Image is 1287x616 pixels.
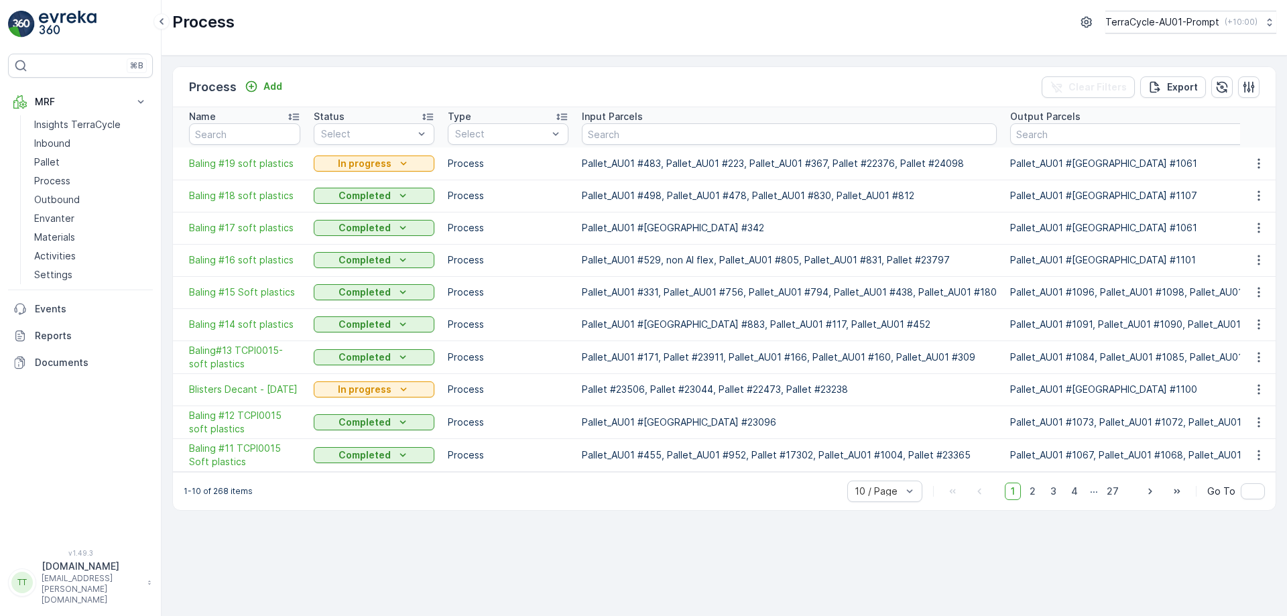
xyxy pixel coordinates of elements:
p: Completed [339,448,391,462]
a: Baling #15 Soft plastics [189,286,300,299]
span: 27 [1101,483,1125,500]
p: Type [448,110,471,123]
span: Go To [1207,485,1235,498]
td: Pallet_AU01 #[GEOGRAPHIC_DATA] #1061 [1003,212,1281,244]
a: Activities [29,247,153,265]
p: Completed [339,318,391,331]
p: Pallet [34,156,60,169]
td: Process [441,212,575,244]
td: Process [441,373,575,406]
a: Baling #18 soft plastics [189,189,300,202]
p: Activities [34,249,76,263]
p: TerraCycle-AU01-Prompt [1105,15,1219,29]
button: Clear Filters [1042,76,1135,98]
p: Select [455,127,548,141]
td: Process [441,147,575,180]
td: Process [441,308,575,341]
td: Pallet_AU01 #455, Pallet_AU01 #952, Pallet #17302, Pallet_AU01 #1004, Pallet #23365 [575,438,1003,471]
td: Process [441,406,575,438]
a: Baling #16 soft plastics [189,253,300,267]
td: Process [441,438,575,471]
p: [DOMAIN_NAME] [42,560,141,573]
button: TT[DOMAIN_NAME][EMAIL_ADDRESS][PERSON_NAME][DOMAIN_NAME] [8,560,153,605]
td: Pallet_AU01 #171, Pallet #23911, Pallet_AU01 #166, Pallet_AU01 #160, Pallet_AU01 #309 [575,341,1003,373]
img: logo [8,11,35,38]
td: Pallet_AU01 #[GEOGRAPHIC_DATA] #1100 [1003,373,1281,406]
td: Pallet_AU01 #1091, Pallet_AU01 #1090, Pallet_AU01 #1086 [1003,308,1281,341]
a: Settings [29,265,153,284]
p: Name [189,110,216,123]
a: Baling #11 TCPI0015 Soft plastics [189,442,300,469]
span: Baling #14 soft plastics [189,318,300,331]
a: Process [29,172,153,190]
p: Completed [339,189,391,202]
span: v 1.49.3 [8,549,153,557]
a: Pallet [29,153,153,172]
span: Blisters Decant - [DATE] [189,383,300,396]
a: Baling#13 TCPI0015- soft plastics [189,344,300,371]
a: Baling #19 soft plastics [189,157,300,170]
td: Pallet_AU01 #529, non Al flex, Pallet_AU01 #805, Pallet_AU01 #831, Pallet #23797 [575,244,1003,276]
p: Process [189,78,237,97]
a: Baling #17 soft plastics [189,221,300,235]
a: Blisters Decant - 2.9.25 [189,383,300,396]
a: Reports [8,322,153,349]
td: Pallet_AU01 #1084, Pallet_AU01 #1085, Pallet_AU01 #1086 [1003,341,1281,373]
p: ⌘B [130,60,143,71]
button: Completed [314,188,434,204]
a: Baling #12 TCPI0015 soft plastics [189,409,300,436]
input: Search [1010,123,1274,145]
a: Inbound [29,134,153,153]
p: Outbound [34,193,80,206]
p: Inbound [34,137,70,150]
button: TerraCycle-AU01-Prompt(+10:00) [1105,11,1276,34]
a: Insights TerraCycle [29,115,153,134]
button: Export [1140,76,1206,98]
button: Add [239,78,288,95]
p: Export [1167,80,1198,94]
p: [EMAIL_ADDRESS][PERSON_NAME][DOMAIN_NAME] [42,573,141,605]
p: ... [1090,483,1098,500]
p: Completed [339,286,391,299]
p: MRF [35,95,126,109]
p: Output Parcels [1010,110,1081,123]
td: Pallet_AU01 #[GEOGRAPHIC_DATA] #1101 [1003,244,1281,276]
p: 1-10 of 268 items [184,486,253,497]
a: Outbound [29,190,153,209]
div: TT [11,572,33,593]
p: In progress [338,383,391,396]
button: Completed [314,284,434,300]
td: Pallet_AU01 #498, Pallet_AU01 #478, Pallet_AU01 #830, Pallet_AU01 #812 [575,180,1003,212]
button: Completed [314,349,434,365]
span: 1 [1005,483,1021,500]
td: Pallet_AU01 #[GEOGRAPHIC_DATA] #1061 [1003,147,1281,180]
button: MRF [8,88,153,115]
p: Reports [35,329,147,343]
p: Materials [34,231,75,244]
span: 4 [1065,483,1084,500]
span: 2 [1024,483,1042,500]
p: Envanter [34,212,74,225]
button: Completed [314,252,434,268]
p: Completed [339,416,391,429]
p: Completed [339,253,391,267]
p: Settings [34,268,72,282]
img: logo_light-DOdMpM7g.png [39,11,97,38]
p: Process [34,174,70,188]
td: Process [441,276,575,308]
td: Pallet_AU01 #[GEOGRAPHIC_DATA] #23096 [575,406,1003,438]
a: Materials [29,228,153,247]
td: Process [441,341,575,373]
p: Documents [35,356,147,369]
p: Process [172,11,235,33]
p: Events [35,302,147,316]
p: Select [321,127,414,141]
button: Completed [314,220,434,236]
td: Pallet_AU01 #[GEOGRAPHIC_DATA] #883, Pallet_AU01 #117, Pallet_AU01 #452 [575,308,1003,341]
p: Insights TerraCycle [34,118,121,131]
